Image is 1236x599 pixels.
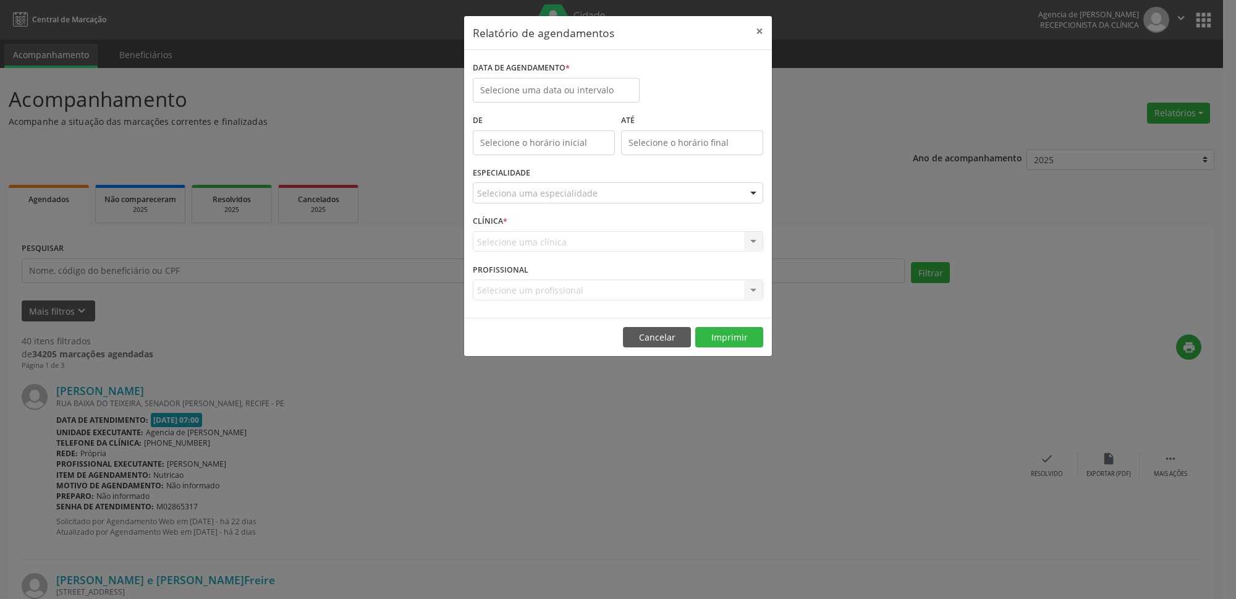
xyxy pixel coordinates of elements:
label: CLÍNICA [473,212,507,231]
input: Selecione uma data ou intervalo [473,78,640,103]
label: ESPECIALIDADE [473,164,530,183]
input: Selecione o horário final [621,130,763,155]
label: De [473,111,615,130]
label: ATÉ [621,111,763,130]
span: Seleciona uma especialidade [477,187,598,200]
input: Selecione o horário inicial [473,130,615,155]
button: Cancelar [623,327,691,348]
h5: Relatório de agendamentos [473,25,614,41]
label: DATA DE AGENDAMENTO [473,59,570,78]
button: Close [747,16,772,46]
label: PROFISSIONAL [473,260,528,279]
button: Imprimir [695,327,763,348]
